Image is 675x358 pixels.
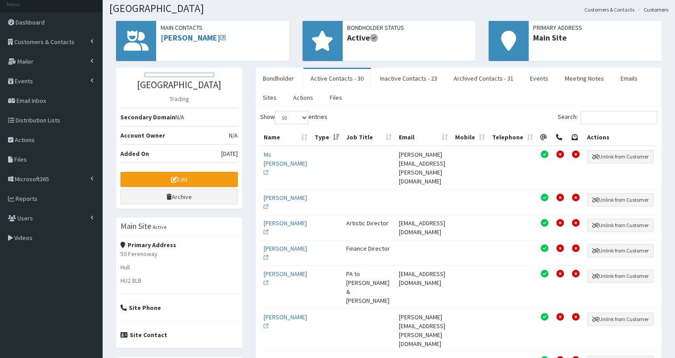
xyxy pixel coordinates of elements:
[260,129,311,146] th: Name: activate to sort column ascending
[120,172,238,187] a: Edit
[161,23,285,32] span: Main Contacts
[587,219,654,232] button: Unlink from Customer
[161,33,226,43] a: [PERSON_NAME]
[264,219,307,236] a: [PERSON_NAME]
[533,32,657,44] span: Main Site
[343,240,395,265] td: Finance Director
[16,18,45,26] span: Dashboard
[395,265,451,309] td: [EMAIL_ADDRESS][DOMAIN_NAME]
[584,129,657,146] th: Actions
[264,244,307,261] a: [PERSON_NAME]
[451,129,489,146] th: Mobile: activate to sort column ascending
[120,131,165,139] b: Account Owner
[221,149,238,158] span: [DATE]
[17,97,46,105] span: Email Inbox
[120,94,238,103] p: Trading
[613,69,645,88] a: Emails
[552,129,568,146] th: Telephone Permission
[584,6,634,13] a: Customers & Contacts
[256,88,284,107] a: Sites
[580,111,657,124] input: Search:
[264,313,307,330] a: [PERSON_NAME]
[120,263,238,272] p: Hull
[16,116,60,124] span: Distribution Lists
[15,175,49,183] span: Microsoft365
[14,234,33,242] span: Videos
[260,111,327,124] label: Show entries
[120,331,167,339] strong: Site Contact
[558,111,657,124] label: Search:
[120,108,238,126] li: N/A
[587,193,654,207] button: Unlink from Customer
[537,129,552,146] th: Email Permission
[587,269,654,283] button: Unlink from Customer
[343,215,395,240] td: Artistic Director
[635,6,668,13] li: Customers
[15,136,35,144] span: Actions
[120,150,149,158] b: Added On
[395,309,451,352] td: [PERSON_NAME][EMAIL_ADDRESS][PERSON_NAME][DOMAIN_NAME]
[120,189,238,204] a: Archive
[120,304,161,312] strong: Site Phone
[264,194,307,211] a: [PERSON_NAME]
[14,38,75,46] span: Customers & Contacts
[447,69,521,88] a: Archived Contacts - 31
[109,3,668,14] h1: [GEOGRAPHIC_DATA]
[343,129,395,146] th: Job Title: activate to sort column ascending
[120,222,151,230] h3: Main Site
[347,23,471,32] span: Bondholder Status
[120,249,238,258] p: 50 Ferensway
[347,32,471,44] span: Active
[153,224,166,230] small: Active
[120,276,238,285] p: HU2 8LB
[373,69,444,88] a: Inactive Contacts - 23
[120,113,175,121] b: Secondary Domain
[489,129,537,146] th: Telephone: activate to sort column ascending
[395,215,451,240] td: [EMAIL_ADDRESS][DOMAIN_NAME]
[120,241,176,249] strong: Primary Address
[14,155,27,163] span: Files
[17,57,33,65] span: Mailer
[587,150,654,163] button: Unlink from Customer
[15,77,33,85] span: Events
[343,265,395,309] td: PA to [PERSON_NAME] & [PERSON_NAME]
[303,69,371,88] a: Active Contacts - 30
[395,146,451,189] td: [PERSON_NAME][EMAIL_ADDRESS][PERSON_NAME][DOMAIN_NAME]
[16,195,37,203] span: Reports
[587,313,654,326] button: Unlink from Customer
[17,214,33,222] span: Users
[120,80,238,90] h3: [GEOGRAPHIC_DATA]
[256,69,301,88] a: Bondholder
[311,129,343,146] th: Type: activate to sort column ascending
[587,244,654,257] button: Unlink from Customer
[229,131,238,140] span: N/A
[275,111,308,124] select: Showentries
[395,129,451,146] th: Email: activate to sort column ascending
[286,88,320,107] a: Actions
[568,129,584,146] th: Post Permission
[533,23,657,32] span: Primary Address
[264,151,307,176] a: Ms [PERSON_NAME]
[264,270,307,287] a: [PERSON_NAME]
[323,88,349,107] a: Files
[558,69,611,88] a: Meeting Notes
[523,69,555,88] a: Events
